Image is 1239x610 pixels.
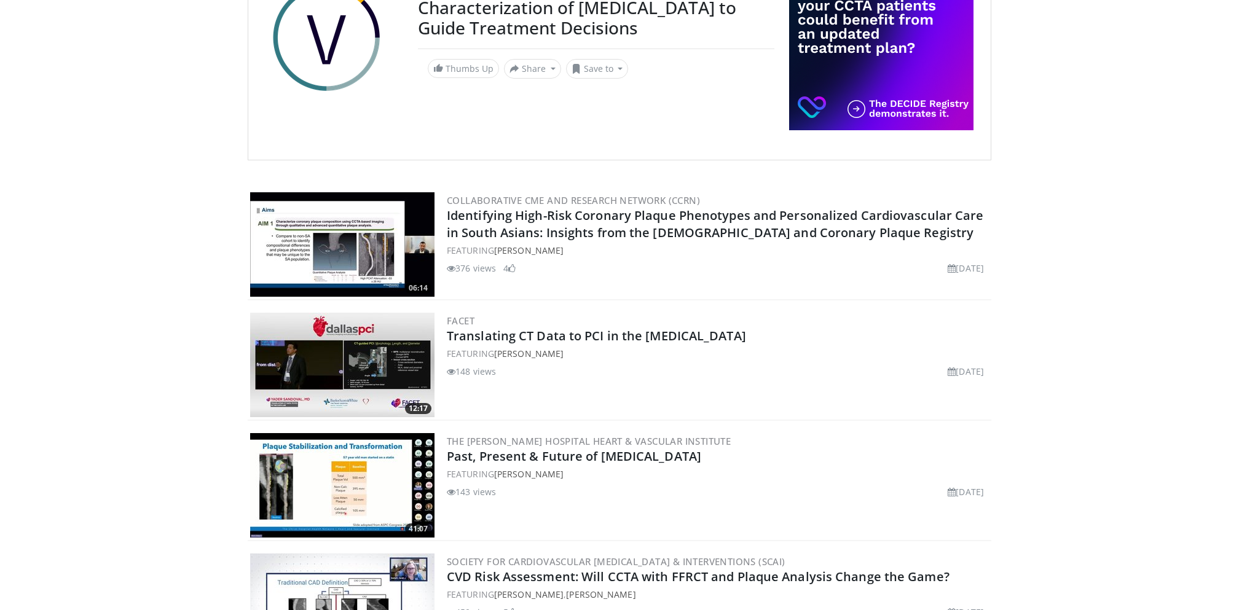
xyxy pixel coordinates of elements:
a: [PERSON_NAME] [566,588,635,600]
a: Translating CT Data to PCI in the [MEDICAL_DATA] [447,327,746,344]
a: Thumbs Up [428,59,499,78]
button: Save to [566,59,629,79]
li: [DATE] [948,365,984,378]
li: 148 views [447,365,496,378]
img: 0c4d17cc-02e5-4f3b-bcc9-175cb45c040d.300x170_q85_crop-smart_upscale.jpg [250,313,435,417]
div: FEATURING [447,467,989,480]
li: 376 views [447,262,496,275]
div: FEATURING [447,347,989,360]
a: The [PERSON_NAME] Hospital Heart & Vascular Institute [447,435,731,447]
a: 12:17 [250,313,435,417]
a: 06:14 [250,192,435,297]
li: [DATE] [948,485,984,498]
a: Past, Present & Future of [MEDICAL_DATA] [447,448,701,464]
div: FEATURING , [447,588,989,601]
a: Society for Cardiovascular [MEDICAL_DATA] & Interventions (SCAI) [447,555,785,568]
a: CVD Risk Assessment: Will CCTA with FFRCT and Plaque Analysis Change the Game? [447,568,950,585]
a: [PERSON_NAME] [494,588,564,600]
a: Identifying High-Risk Coronary Plaque Phenotypes and Personalized Cardiovascular Care in South As... [447,207,984,241]
span: 41:07 [405,523,431,534]
img: fb6fda3e-1d2f-4613-852a-78c27ce6deb2.300x170_q85_crop-smart_upscale.jpg [250,192,435,297]
img: f5ac89ff-7bf1-4d7f-9c0a-f1366fcd9a12.300x170_q85_crop-smart_upscale.jpg [250,433,435,538]
li: 143 views [447,485,496,498]
span: 06:14 [405,283,431,294]
a: FACET [447,315,474,327]
span: 12:17 [405,403,431,414]
a: Collaborative CME and Research Network (CCRN) [447,194,700,206]
div: FEATURING [447,244,989,257]
a: [PERSON_NAME] [494,468,564,480]
li: [DATE] [948,262,984,275]
li: 4 [503,262,516,275]
a: 41:07 [250,433,435,538]
button: Share [504,59,561,79]
a: [PERSON_NAME] [494,244,564,256]
a: [PERSON_NAME] [494,348,564,359]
